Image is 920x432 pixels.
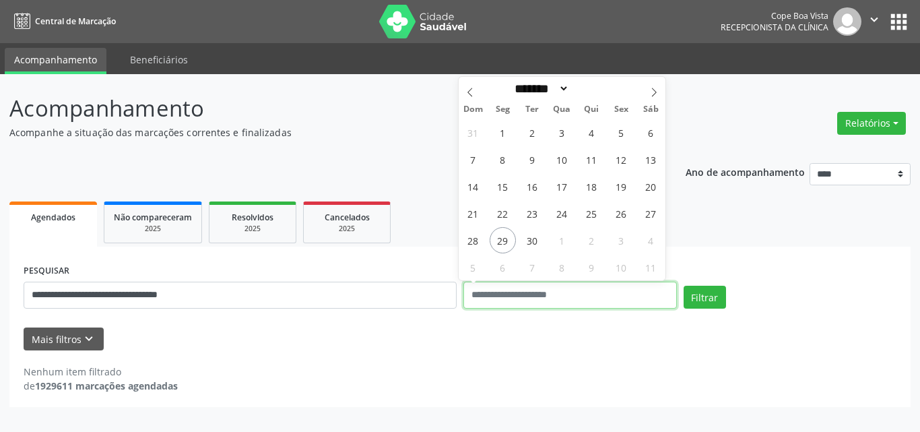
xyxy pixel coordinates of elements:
div: 2025 [219,224,286,234]
span: Setembro 3, 2025 [549,119,575,146]
span: Setembro 13, 2025 [638,146,664,173]
span: Seg [488,105,517,114]
span: Setembro 15, 2025 [490,173,516,199]
span: Setembro 26, 2025 [608,200,634,226]
span: Recepcionista da clínica [721,22,828,33]
span: Setembro 18, 2025 [579,173,605,199]
span: Sáb [636,105,665,114]
span: Setembro 12, 2025 [608,146,634,173]
span: Outubro 3, 2025 [608,227,634,253]
span: Setembro 16, 2025 [519,173,546,199]
span: Setembro 2, 2025 [519,119,546,146]
p: Acompanhe a situação das marcações correntes e finalizadas [9,125,640,140]
span: Setembro 5, 2025 [608,119,634,146]
span: Setembro 20, 2025 [638,173,664,199]
div: 2025 [114,224,192,234]
label: PESQUISAR [24,261,69,282]
span: Outubro 10, 2025 [608,254,634,280]
div: 2025 [313,224,381,234]
span: Setembro 1, 2025 [490,119,516,146]
span: Setembro 14, 2025 [460,173,486,199]
span: Setembro 6, 2025 [638,119,664,146]
span: Central de Marcação [35,16,116,27]
span: Setembro 19, 2025 [608,173,634,199]
span: Outubro 2, 2025 [579,227,605,253]
a: Acompanhamento [5,48,106,74]
span: Setembro 29, 2025 [490,227,516,253]
span: Outubro 7, 2025 [519,254,546,280]
span: Outubro 6, 2025 [490,254,516,280]
span: Qua [547,105,577,114]
button: Mais filtroskeyboard_arrow_down [24,328,104,351]
span: Setembro 8, 2025 [490,146,516,173]
span: Setembro 25, 2025 [579,200,605,226]
button: Filtrar [684,286,726,309]
span: Dom [459,105,488,114]
span: Outubro 8, 2025 [549,254,575,280]
span: Sex [606,105,636,114]
span: Qui [577,105,606,114]
select: Month [511,82,570,96]
input: Year [569,82,614,96]
span: Não compareceram [114,212,192,223]
span: Outubro 5, 2025 [460,254,486,280]
span: Setembro 7, 2025 [460,146,486,173]
p: Acompanhamento [9,92,640,125]
span: Setembro 22, 2025 [490,200,516,226]
span: Setembro 21, 2025 [460,200,486,226]
i: keyboard_arrow_down [81,332,96,346]
i:  [867,12,882,27]
strong: 1929611 marcações agendadas [35,379,178,392]
a: Beneficiários [121,48,197,71]
a: Central de Marcação [9,10,116,32]
span: Setembro 24, 2025 [549,200,575,226]
span: Cancelados [325,212,370,223]
span: Setembro 4, 2025 [579,119,605,146]
span: Outubro 9, 2025 [579,254,605,280]
span: Resolvidos [232,212,273,223]
span: Outubro 11, 2025 [638,254,664,280]
span: Outubro 4, 2025 [638,227,664,253]
div: Nenhum item filtrado [24,365,178,379]
span: Outubro 1, 2025 [549,227,575,253]
span: Agendados [31,212,75,223]
button:  [861,7,887,36]
span: Agosto 31, 2025 [460,119,486,146]
span: Setembro 10, 2025 [549,146,575,173]
span: Setembro 9, 2025 [519,146,546,173]
span: Setembro 11, 2025 [579,146,605,173]
span: Setembro 30, 2025 [519,227,546,253]
div: Cope Boa Vista [721,10,828,22]
div: de [24,379,178,393]
span: Setembro 27, 2025 [638,200,664,226]
p: Ano de acompanhamento [686,163,805,180]
img: img [833,7,861,36]
button: Relatórios [837,112,906,135]
span: Setembro 17, 2025 [549,173,575,199]
button: apps [887,10,911,34]
span: Ter [517,105,547,114]
span: Setembro 28, 2025 [460,227,486,253]
span: Setembro 23, 2025 [519,200,546,226]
